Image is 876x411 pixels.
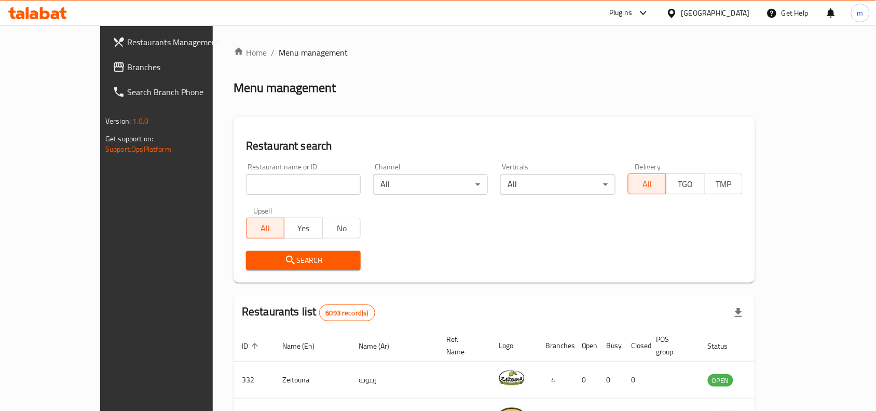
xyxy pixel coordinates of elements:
li: / [271,46,275,59]
label: Upsell [253,207,272,215]
span: ID [242,340,262,352]
span: Name (Ar) [359,340,403,352]
span: Restaurants Management [127,36,238,48]
span: Yes [289,221,318,236]
span: Branches [127,61,238,73]
td: 332 [234,362,274,399]
button: TMP [704,174,743,194]
span: Status [708,340,742,352]
span: TGO [670,177,700,192]
input: Search for restaurant name or ID.. [246,174,361,195]
button: All [246,218,284,238]
button: All [628,174,666,194]
span: TMP [709,177,738,192]
td: 4 [537,362,573,399]
img: Zeitouna [499,365,525,391]
button: Search [246,251,361,270]
span: Menu management [279,46,348,59]
span: No [327,221,357,236]
a: Branches [104,55,247,79]
span: Search [254,254,352,267]
nav: breadcrumb [234,46,755,59]
span: 6093 record(s) [320,308,375,318]
span: Ref. Name [446,333,478,358]
a: Support.OpsPlatform [105,142,171,156]
span: All [633,177,662,192]
a: Restaurants Management [104,30,247,55]
span: 1.0.0 [132,114,148,128]
td: Zeitouna [274,362,350,399]
div: Export file [726,300,751,325]
th: Busy [598,330,623,362]
label: Delivery [635,163,661,170]
span: Name (En) [282,340,328,352]
a: Search Branch Phone [104,79,247,104]
span: m [857,7,864,19]
th: Branches [537,330,573,362]
div: All [373,174,488,195]
td: 0 [623,362,648,399]
button: No [322,218,361,238]
span: Search Branch Phone [127,86,238,98]
td: زيتونة [350,362,438,399]
span: OPEN [708,375,733,387]
h2: Restaurants list [242,304,375,321]
h2: Menu management [234,79,336,96]
th: Closed [623,330,648,362]
div: [GEOGRAPHIC_DATA] [681,7,750,19]
button: Yes [284,218,322,238]
div: Plugins [609,7,632,19]
span: Version: [105,114,131,128]
div: Total records count [319,304,375,321]
h2: Restaurant search [246,138,743,154]
a: Home [234,46,267,59]
button: TGO [666,174,704,194]
span: POS group [656,333,687,358]
div: All [500,174,615,195]
span: Get support on: [105,132,153,145]
span: All [251,221,280,236]
td: 0 [573,362,598,399]
th: Open [573,330,598,362]
th: Logo [490,330,537,362]
td: 0 [598,362,623,399]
